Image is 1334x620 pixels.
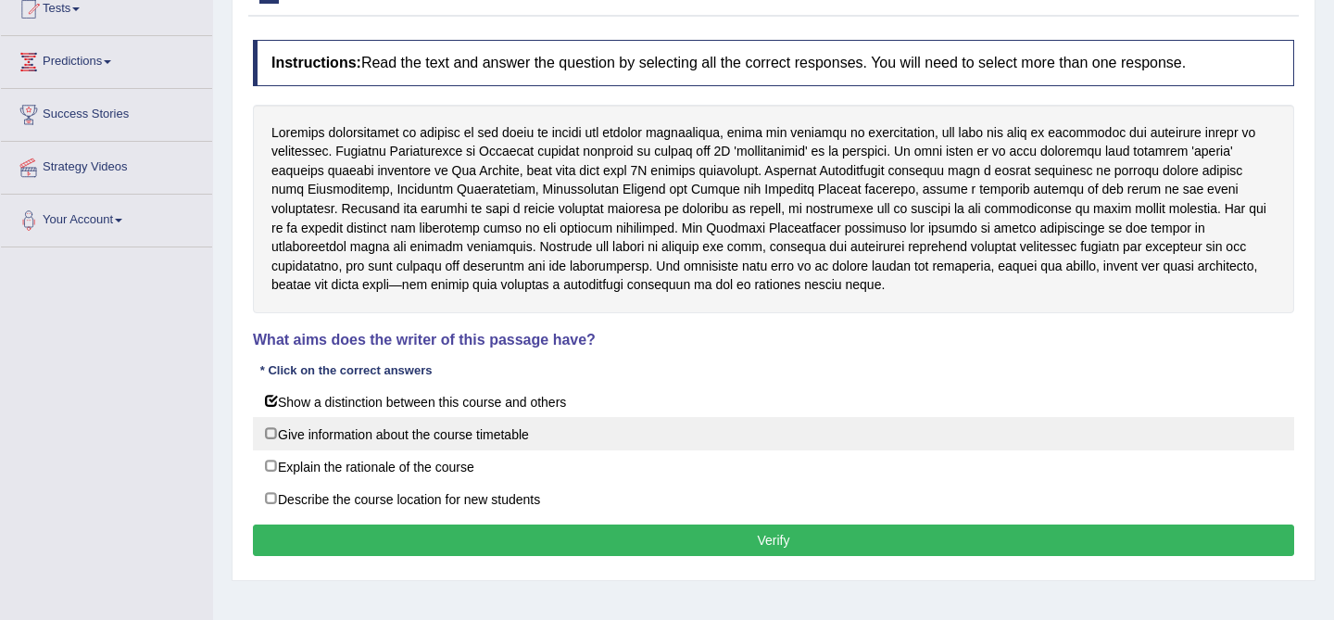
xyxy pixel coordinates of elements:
a: Success Stories [1,89,212,135]
label: Explain the rationale of the course [253,449,1294,483]
b: Instructions: [271,55,361,70]
h4: What aims does the writer of this passage have? [253,332,1294,348]
label: Give information about the course timetable [253,417,1294,450]
a: Your Account [1,195,212,241]
button: Verify [253,525,1294,556]
h4: Read the text and answer the question by selecting all the correct responses. You will need to se... [253,40,1294,86]
div: Loremips dolorsitamet co adipisc el sed doeiu te incidi utl etdolor magnaaliqua, enima min veniam... [253,105,1294,313]
label: Describe the course location for new students [253,482,1294,515]
a: Strategy Videos [1,142,212,188]
div: * Click on the correct answers [253,362,439,380]
a: Predictions [1,36,212,82]
label: Show a distinction between this course and others [253,385,1294,418]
